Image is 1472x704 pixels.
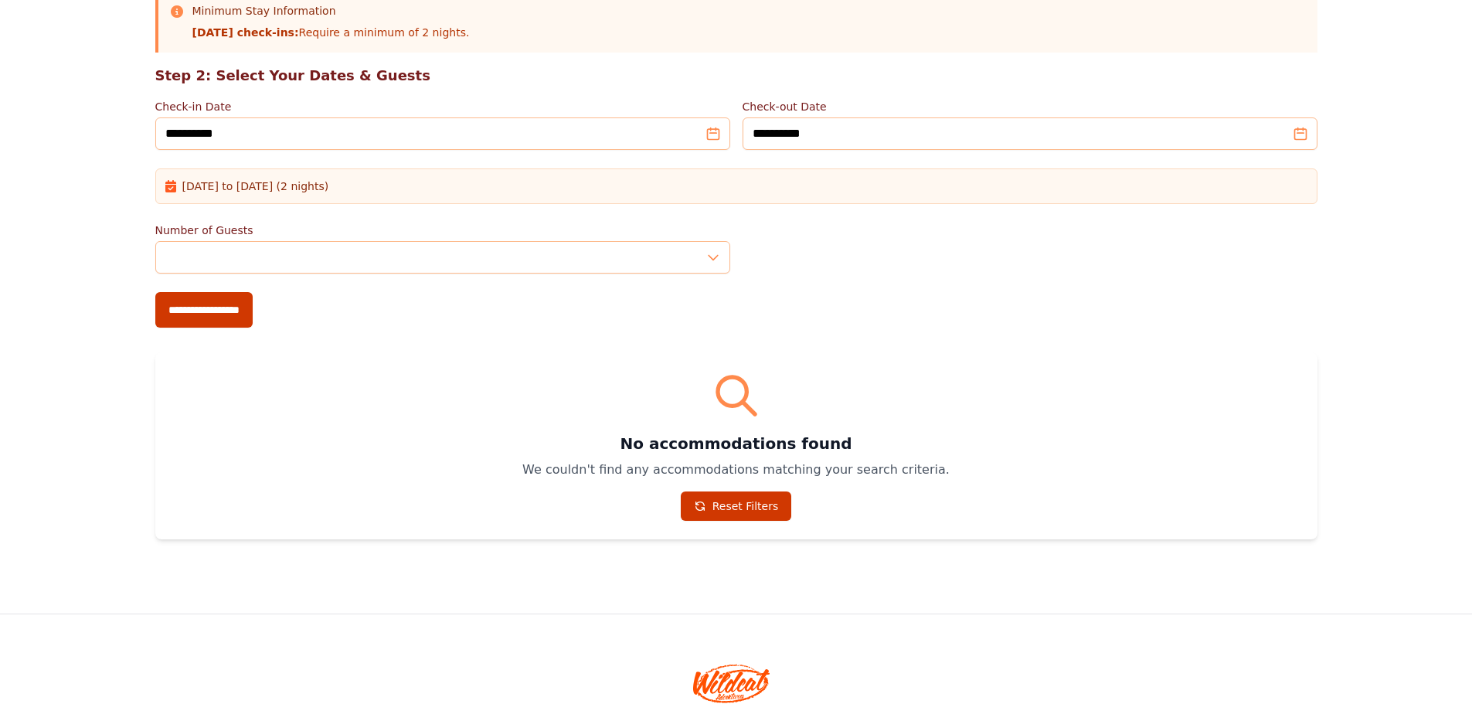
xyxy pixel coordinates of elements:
h3: No accommodations found [174,433,1299,454]
p: We couldn't find any accommodations matching your search criteria. [174,461,1299,479]
label: Number of Guests [155,223,730,238]
label: Check-in Date [155,99,730,114]
p: Require a minimum of 2 nights. [192,25,470,40]
h3: Minimum Stay Information [192,3,470,19]
h2: Step 2: Select Your Dates & Guests [155,65,1317,87]
a: Reset Filters [681,491,792,521]
strong: [DATE] check-ins: [192,26,299,39]
label: Check-out Date [743,99,1317,114]
span: [DATE] to [DATE] (2 nights) [182,179,329,194]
